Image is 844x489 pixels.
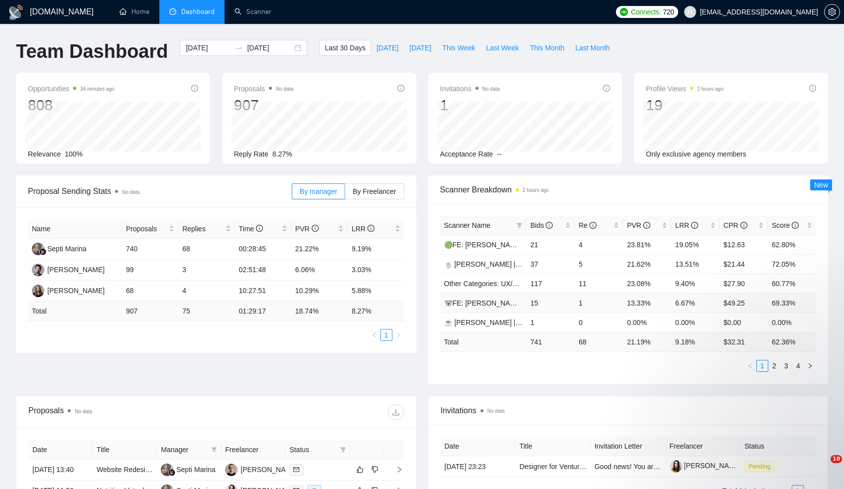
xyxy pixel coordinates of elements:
[481,40,524,56] button: Last Week
[178,302,235,321] td: 75
[720,332,768,351] td: $ 32.31
[444,319,621,326] a: ☕ [PERSON_NAME] | UX/UI Wide: 29/07 - Bid in Range
[291,239,348,260] td: 21.22%
[319,40,371,56] button: Last 30 Days
[744,360,756,372] li: Previous Page
[810,455,834,479] iframe: Intercom live chat
[32,285,44,297] img: TB
[178,260,235,281] td: 3
[514,218,524,233] span: filter
[526,254,575,274] td: 37
[804,360,816,372] li: Next Page
[524,40,570,56] button: This Month
[646,96,723,115] div: 19
[646,150,746,158] span: Only exclusive agency members
[295,225,319,233] span: PVR
[687,8,694,15] span: user
[663,6,674,17] span: 720
[671,313,720,332] td: 0.00%
[325,42,365,53] span: Last 30 Days
[440,96,500,115] div: 1
[178,219,235,239] th: Replies
[631,6,661,17] span: Connects:
[516,222,522,228] span: filter
[28,440,93,460] th: Date
[239,225,263,233] span: Time
[234,150,268,158] span: Reply Rate
[575,235,623,254] td: 4
[671,332,720,351] td: 9.18 %
[487,408,505,414] span: No data
[234,96,293,115] div: 907
[392,329,404,341] li: Next Page
[120,7,149,16] a: homeHome
[388,466,403,473] span: right
[357,466,363,474] span: like
[441,404,816,417] span: Invitations
[623,293,671,313] td: 13.33%
[579,221,597,229] span: Re
[371,332,377,338] span: left
[368,329,380,341] li: Previous Page
[392,329,404,341] button: right
[744,360,756,372] button: left
[186,42,231,53] input: Start date
[691,222,698,229] span: info-circle
[526,235,575,254] td: 21
[825,8,840,16] span: setting
[486,42,519,53] span: Last Week
[675,221,698,229] span: LRR
[747,363,753,369] span: left
[643,222,650,229] span: info-circle
[768,274,816,293] td: 60.77%
[47,264,105,275] div: [PERSON_NAME]
[8,4,24,20] img: logo
[368,329,380,341] button: left
[646,83,723,95] span: Profile Views
[440,183,817,196] span: Scanner Breakdown
[723,221,747,229] span: CPR
[28,302,122,321] td: Total
[348,239,404,260] td: 9.19%
[441,437,516,456] th: Date
[371,40,404,56] button: [DATE]
[440,150,493,158] span: Acceptance Rate
[381,329,392,340] a: 1
[338,442,348,457] span: filter
[289,444,336,455] span: Status
[570,40,615,56] button: Last Month
[348,260,404,281] td: 3.03%
[93,460,157,481] td: Website Redesign Needed for a Shift in Strategy.
[768,360,780,372] li: 2
[181,7,215,16] span: Dashboard
[47,243,87,254] div: Septi Marina
[276,86,293,92] span: No data
[671,293,720,313] td: 6.67%
[397,85,404,92] span: info-circle
[442,42,475,53] span: This Week
[744,461,774,472] span: Pending
[526,274,575,293] td: 117
[671,254,720,274] td: 13.51%
[627,221,650,229] span: PVR
[623,313,671,332] td: 0.00%
[575,42,609,53] span: Last Month
[671,274,720,293] td: 9.40%
[28,150,61,158] span: Relevance
[291,302,348,321] td: 18.74 %
[590,222,597,229] span: info-circle
[768,293,816,313] td: 69.33%
[234,83,293,95] span: Proposals
[395,332,401,338] span: right
[161,464,173,476] img: SM
[16,40,168,63] h1: Team Dashboard
[437,40,481,56] button: This Week
[388,408,403,416] span: download
[93,440,157,460] th: Title
[352,225,374,233] span: LRR
[176,464,216,475] div: Septi Marina
[211,447,217,453] span: filter
[575,313,623,332] td: 0
[603,85,610,92] span: info-circle
[780,360,792,372] li: 3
